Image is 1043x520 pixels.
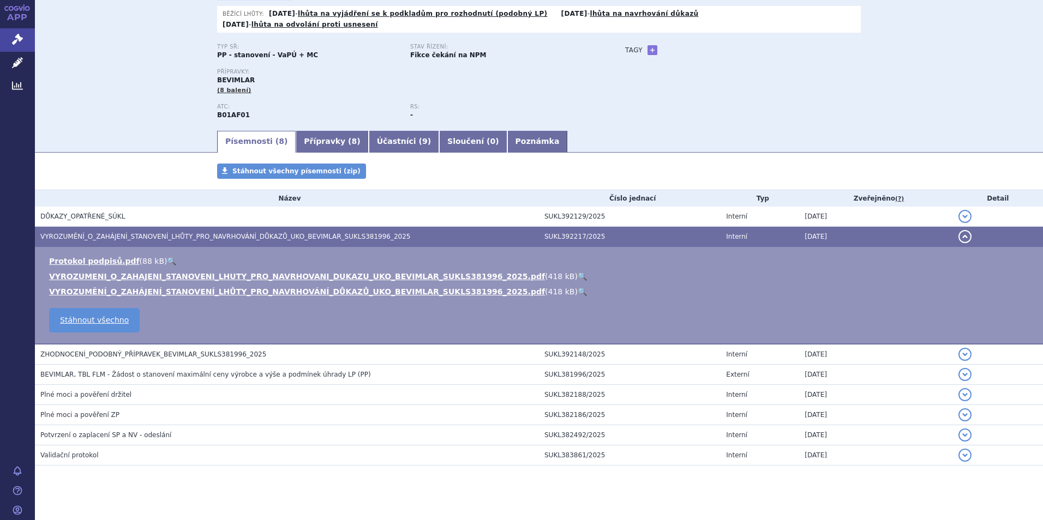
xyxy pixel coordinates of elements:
[167,257,176,265] a: 🔍
[726,233,747,240] span: Interní
[799,425,952,445] td: [DATE]
[223,9,266,18] span: Běžící lhůty:
[251,21,378,28] a: lhůta na odvolání proti usnesení
[561,10,588,17] strong: [DATE]
[548,272,574,281] span: 418 kB
[958,388,972,401] button: detail
[539,190,721,207] th: Číslo jednací
[40,451,99,459] span: Validační protokol
[799,226,952,246] td: [DATE]
[298,10,548,17] a: lhůta na vyjádření se k podkladům pro rozhodnutí (podobný LP)
[410,104,592,110] p: RS:
[217,131,296,153] a: Písemnosti (8)
[217,51,318,59] strong: PP - stanovení - VaPÚ + MC
[279,137,284,146] span: 8
[799,207,952,227] td: [DATE]
[958,428,972,442] button: detail
[49,287,545,296] a: VYROZUMĚNÍ_O_ZAHÁJENÍ_STANOVENÍ_LHŮTY_PRO_NAVRHOVÁNÍ_DŮKAZŮ_UKO_BEVIMLAR_SUKLS381996_2025.pdf
[958,449,972,462] button: detail
[49,308,140,332] a: Stáhnout všechno
[40,431,171,439] span: Potvrzení o zaplacení SP a NV - odeslání
[217,44,399,50] p: Typ SŘ:
[799,364,952,384] td: [DATE]
[953,190,1043,207] th: Detail
[40,213,125,220] span: DŮKAZY_OPATŘENÉ_SÚKL
[539,364,721,384] td: SUKL381996/2025
[958,348,972,361] button: detail
[217,76,255,84] span: BEVIMLAR
[539,425,721,445] td: SUKL382492/2025
[721,190,799,207] th: Typ
[410,51,486,59] strong: Fikce čekání na NPM
[49,271,1032,282] li: ( )
[217,104,399,110] p: ATC:
[726,371,749,378] span: Externí
[223,20,378,29] p: -
[895,195,904,203] abbr: (?)
[799,445,952,465] td: [DATE]
[40,233,411,240] span: VYROZUMĚNÍ_O_ZAHÁJENÍ_STANOVENÍ_LHŮTY_PRO_NAVRHOVÁNÍ_DŮKAZŮ_UKO_BEVIMLAR_SUKLS381996_2025
[958,210,972,223] button: detail
[799,344,952,365] td: [DATE]
[548,287,574,296] span: 418 kB
[578,287,587,296] a: 🔍
[269,10,295,17] strong: [DATE]
[726,411,747,419] span: Interní
[799,404,952,425] td: [DATE]
[40,391,131,398] span: Plné moci a pověření držitel
[726,391,747,398] span: Interní
[490,137,495,146] span: 0
[142,257,164,265] span: 88 kB
[217,164,366,179] a: Stáhnout všechny písemnosti (zip)
[217,111,250,119] strong: RIVAROXABAN
[410,44,592,50] p: Stav řízení:
[40,411,119,419] span: Plné moci a pověření ZP
[223,21,249,28] strong: [DATE]
[726,213,747,220] span: Interní
[49,256,1032,267] li: ( )
[958,368,972,381] button: detail
[35,190,539,207] th: Název
[232,167,361,175] span: Stáhnout všechny písemnosti (zip)
[958,230,972,243] button: detail
[561,9,699,18] p: -
[507,131,568,153] a: Poznámka
[217,87,251,94] span: (8 balení)
[49,257,140,265] a: Protokol podpisů.pdf
[799,190,952,207] th: Zveřejněno
[49,272,545,281] a: VYROZUMENI_O_ZAHAJENI_STANOVENI_LHUTY_PRO_NAVRHOVANI_DUKAZU_UKO_BEVIMLAR_SUKLS381996_2025.pdf
[726,431,747,439] span: Interní
[726,350,747,358] span: Interní
[422,137,428,146] span: 9
[369,131,439,153] a: Účastníci (9)
[539,445,721,465] td: SUKL383861/2025
[217,69,603,75] p: Přípravky:
[40,350,266,358] span: ZHODNOCENÍ_PODOBNÝ_PŘÍPRAVEK_BEVIMLAR_SUKLS381996_2025
[539,344,721,365] td: SUKL392148/2025
[539,207,721,227] td: SUKL392129/2025
[648,45,657,55] a: +
[40,371,371,378] span: BEVIMLAR, TBL FLM - Žádost o stanovení maximální ceny výrobce a výše a podmínek úhrady LP (PP)
[352,137,357,146] span: 8
[539,404,721,425] td: SUKL382186/2025
[625,44,643,57] h3: Tagy
[49,286,1032,297] li: ( )
[799,384,952,404] td: [DATE]
[269,9,547,18] p: -
[590,10,698,17] a: lhůta na navrhování důkazů
[726,451,747,459] span: Interní
[439,131,507,153] a: Sloučení (0)
[578,272,587,281] a: 🔍
[410,111,413,119] strong: -
[539,384,721,404] td: SUKL382188/2025
[958,408,972,421] button: detail
[296,131,368,153] a: Přípravky (8)
[539,226,721,246] td: SUKL392217/2025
